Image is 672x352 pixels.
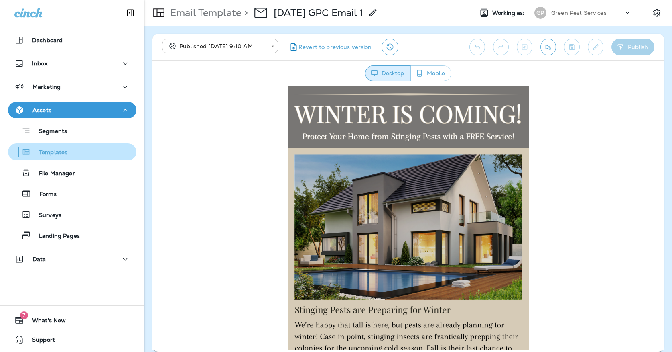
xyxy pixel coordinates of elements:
[31,170,75,178] p: File Manager
[8,332,136,348] button: Support
[168,42,266,50] div: Published [DATE] 9:10 AM
[410,65,451,81] button: Mobile
[285,39,375,55] button: Revert to previous version
[8,227,136,244] button: Landing Pages
[31,212,61,219] p: Surveys
[241,7,248,19] p: >
[32,107,51,113] p: Assets
[8,102,136,118] button: Assets
[298,43,372,51] span: Revert to previous version
[8,32,136,48] button: Dashboard
[31,233,80,240] p: Landing Pages
[24,336,55,346] span: Support
[8,206,136,223] button: Surveys
[119,5,142,21] button: Collapse Sidebar
[32,37,63,43] p: Dashboard
[32,60,47,67] p: Inbox
[551,10,607,16] p: Green Pest Services
[492,10,526,16] span: Working as:
[31,149,67,157] p: Templates
[274,7,363,19] div: Oct '25 GPC Email 1
[20,311,28,319] span: 7
[24,317,66,327] span: What's New
[540,39,556,55] button: Send test email
[8,79,136,95] button: Marketing
[8,185,136,202] button: Forms
[8,143,136,160] button: Templates
[8,312,136,328] button: 7What's New
[650,6,664,20] button: Settings
[534,7,546,19] div: GP
[31,191,57,199] p: Forms
[382,39,398,55] button: View Changelog
[32,256,46,262] p: Data
[365,65,411,81] button: Desktop
[8,122,136,139] button: Segments
[32,84,61,90] p: Marketing
[8,55,136,72] button: Inbox
[167,7,241,19] p: Email Template
[8,164,136,181] button: File Manager
[8,251,136,267] button: Data
[274,7,363,19] p: [DATE] GPC Email 1
[31,128,67,136] p: Segments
